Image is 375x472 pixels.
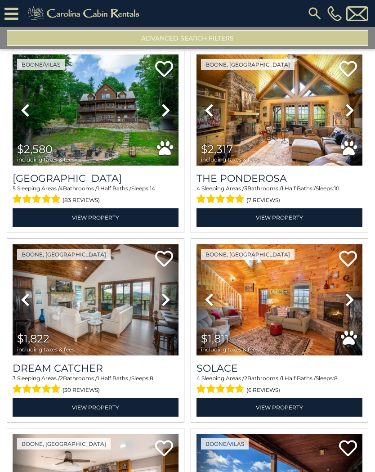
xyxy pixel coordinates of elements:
span: 1 Half Baths / [281,375,316,382]
img: thumbnail_163259882.jpeg [196,244,362,355]
span: 14 [150,185,155,192]
button: Advanced Search Filters [7,30,368,46]
span: $1,822 [17,332,49,345]
h3: Stone Mountain Lodge [13,172,179,184]
span: (30 reviews) [62,384,100,396]
a: View Property [196,208,362,227]
span: 2 [244,375,247,382]
span: 8 [150,375,153,382]
img: thumbnail_163274292.jpeg [196,54,362,166]
div: Sleeping Areas / Bathrooms / Sleeps: [196,184,362,206]
span: $2,580 [17,143,53,156]
img: thumbnail_163275682.jpeg [13,54,179,166]
span: 1 Half Baths / [97,185,131,192]
a: Boone, [GEOGRAPHIC_DATA] [17,438,111,450]
img: Khaki-logo.png [23,4,147,22]
a: Solace [196,362,362,374]
a: View Property [13,398,179,417]
span: including taxes & fees [201,157,259,162]
span: $1,811 [201,332,229,345]
a: Boone, [GEOGRAPHIC_DATA] [201,59,295,70]
span: (7 reviews) [246,194,280,206]
span: (83 reviews) [62,194,100,206]
div: Sleeping Areas / Bathrooms / Sleeps: [13,184,179,206]
a: Boone, [GEOGRAPHIC_DATA] [201,249,295,260]
span: including taxes & fees [201,346,259,352]
a: Boone/Vilas [201,438,249,450]
span: including taxes & fees [17,346,75,352]
a: View Property [196,398,362,417]
span: 3 [13,375,16,382]
a: Add to favorites [339,439,357,459]
img: search-regular.svg [307,5,323,22]
a: Add to favorites [339,250,357,269]
span: 4 [59,185,63,192]
span: 2 [60,375,63,382]
a: Add to favorites [339,60,357,79]
span: $2,317 [201,143,233,156]
a: Add to favorites [155,60,173,79]
a: Add to favorites [155,439,173,459]
span: 4 [196,375,200,382]
a: Boone/Vilas [17,59,65,70]
span: 4 [196,185,200,192]
div: Sleeping Areas / Bathrooms / Sleeps: [196,374,362,396]
span: 1 Half Baths / [97,375,131,382]
span: 3 [244,185,247,192]
a: Dream Catcher [13,362,179,374]
span: 8 [334,375,338,382]
a: View Property [13,208,179,227]
span: (6 reviews) [246,384,280,396]
span: 10 [334,185,339,192]
a: Boone, [GEOGRAPHIC_DATA] [17,249,111,260]
span: including taxes & fees [17,157,75,162]
img: thumbnail_163264632.jpeg [13,244,179,355]
div: Sleeping Areas / Bathrooms / Sleeps: [13,374,179,396]
span: 1 Half Baths / [281,185,316,192]
a: [PHONE_NUMBER] [325,6,344,21]
a: [GEOGRAPHIC_DATA] [13,172,179,184]
span: 5 [13,185,16,192]
a: The Ponderosa [196,172,362,184]
a: Add to favorites [155,250,173,269]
